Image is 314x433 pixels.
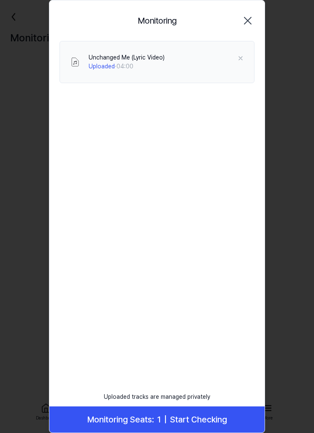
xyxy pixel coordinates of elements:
[138,14,177,27] h2: Monitoring
[170,413,227,426] span: Start Checking
[87,413,154,426] span: Monitoring Seats:
[89,62,165,71] div: · 04:00
[89,63,115,70] span: Uploaded
[99,387,215,406] div: Uploaded tracks are managed privately
[89,53,165,62] div: Unchanged Me (Lyric Video)
[49,406,265,433] button: Monitoring Seats:1|Start Checking
[157,413,161,426] span: 1
[164,413,167,426] span: |
[70,57,80,67] img: File Select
